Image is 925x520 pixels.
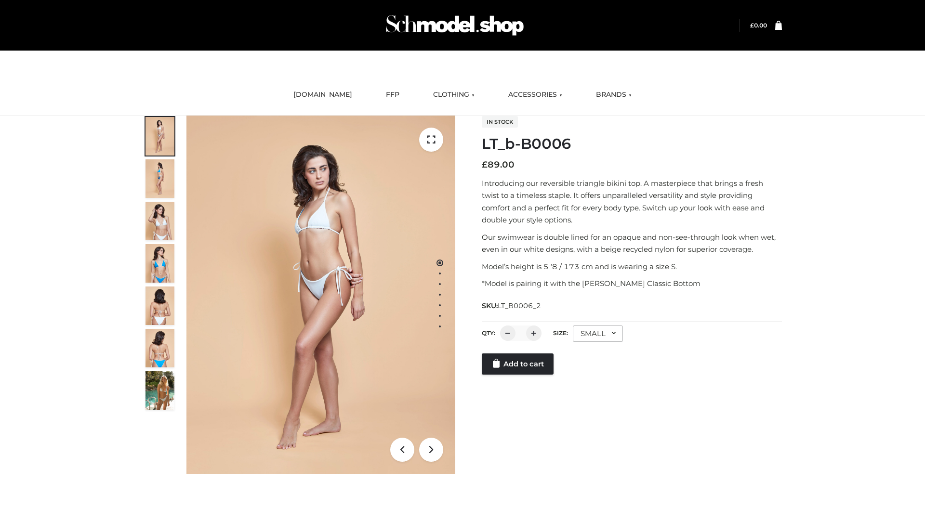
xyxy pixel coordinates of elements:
[482,300,542,312] span: SKU:
[589,84,639,105] a: BRANDS
[145,329,174,367] img: ArielClassicBikiniTop_CloudNine_AzureSky_OW114ECO_8-scaled.jpg
[482,116,518,128] span: In stock
[145,117,174,156] img: ArielClassicBikiniTop_CloudNine_AzureSky_OW114ECO_1-scaled.jpg
[186,116,455,474] img: LT_b-B0006
[286,84,359,105] a: [DOMAIN_NAME]
[750,22,754,29] span: £
[553,329,568,337] label: Size:
[383,6,527,44] img: Schmodel Admin 964
[750,22,767,29] a: £0.00
[482,159,515,170] bdi: 89.00
[482,177,782,226] p: Introducing our reversible triangle bikini top. A masterpiece that brings a fresh twist to a time...
[482,260,782,273] p: Model’s height is 5 ‘8 / 173 cm and is wearing a size S.
[482,353,554,375] a: Add to cart
[750,22,767,29] bdi: 0.00
[573,325,623,342] div: SMALL
[482,231,782,256] p: Our swimwear is double lined for an opaque and non-see-through look when wet, even in our white d...
[379,84,407,105] a: FFP
[482,159,488,170] span: £
[145,202,174,240] img: ArielClassicBikiniTop_CloudNine_AzureSky_OW114ECO_3-scaled.jpg
[426,84,482,105] a: CLOTHING
[482,135,782,153] h1: LT_b-B0006
[501,84,569,105] a: ACCESSORIES
[145,371,174,410] img: Arieltop_CloudNine_AzureSky2.jpg
[145,244,174,283] img: ArielClassicBikiniTop_CloudNine_AzureSky_OW114ECO_4-scaled.jpg
[482,329,495,337] label: QTY:
[145,286,174,325] img: ArielClassicBikiniTop_CloudNine_AzureSky_OW114ECO_7-scaled.jpg
[145,159,174,198] img: ArielClassicBikiniTop_CloudNine_AzureSky_OW114ECO_2-scaled.jpg
[498,301,541,310] span: LT_B0006_2
[482,277,782,290] p: *Model is pairing it with the [PERSON_NAME] Classic Bottom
